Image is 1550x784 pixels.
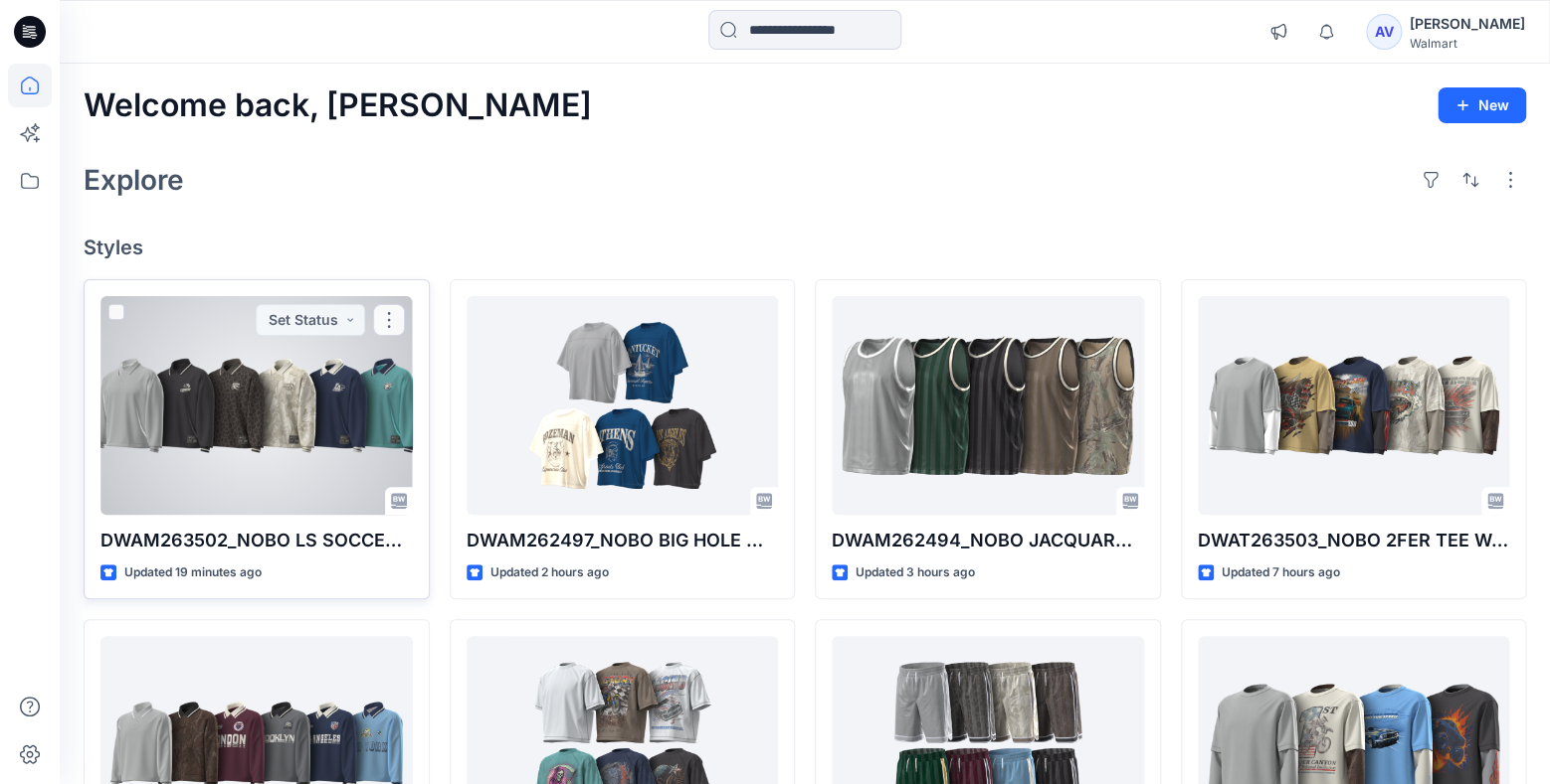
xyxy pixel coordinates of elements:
a: DWAM262494_NOBO JACQUARD MESH BASKETBALL TANK W- RIB [832,296,1144,515]
p: Updated 2 hours ago [490,562,609,583]
button: New [1438,87,1526,123]
p: Updated 19 minutes ago [124,562,262,583]
h4: Styles [84,235,1526,259]
p: Updated 7 hours ago [1222,562,1340,583]
h2: Welcome back, [PERSON_NAME] [84,87,592,124]
div: AV [1366,14,1402,50]
p: Updated 3 hours ago [856,562,975,583]
p: DWAM262494_NOBO JACQUARD MESH BASKETBALL TANK W- RIB [832,527,1144,554]
p: DWAT263503_NOBO 2FER TEE W- GRAPHICS [1198,527,1510,554]
a: DWAM263502_NOBO LS SOCCER JERSEY [100,296,413,515]
div: [PERSON_NAME] [1410,12,1525,36]
div: Walmart [1410,36,1525,51]
h2: Explore [84,164,184,196]
p: DWAM263502_NOBO LS SOCCER JERSEY [100,527,413,554]
a: DWAT263503_NOBO 2FER TEE W- GRAPHICS [1198,296,1510,515]
p: DWAM262497_NOBO BIG HOLE MESH TEE W- GRAPHIC [467,527,779,554]
a: DWAM262497_NOBO BIG HOLE MESH TEE W- GRAPHIC [467,296,779,515]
